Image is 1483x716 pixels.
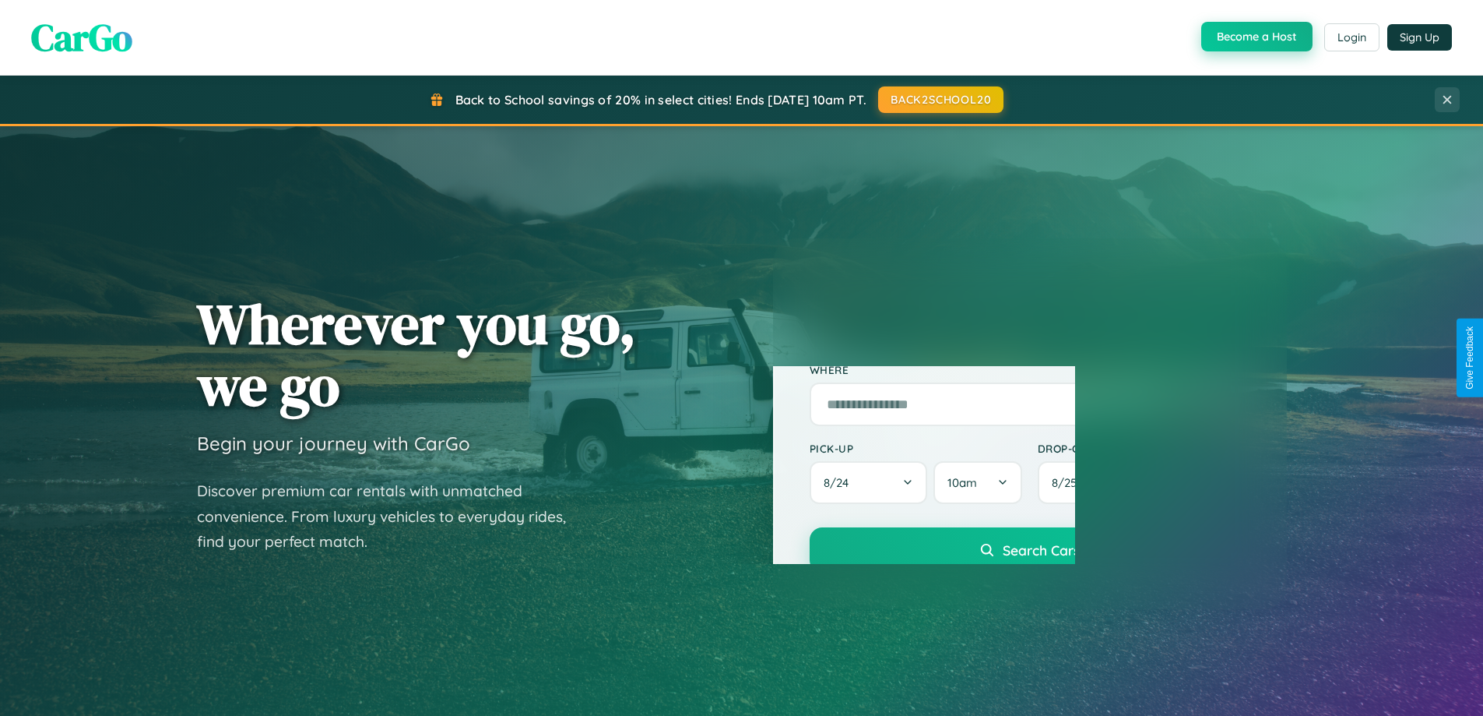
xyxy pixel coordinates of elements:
span: Back to School savings of 20% in select cities! Ends [DATE] 10am PT. [455,92,866,108]
div: Give Feedback [1464,326,1475,390]
p: Discover premium car rentals with unmatched convenience. From luxury vehicles to everyday rides, ... [197,478,586,555]
button: 8/25 [1038,461,1156,504]
span: 8 / 24 [824,475,856,490]
button: 8/24 [810,461,928,504]
span: 8 / 25 [1052,475,1084,490]
span: CarGo [31,12,132,63]
span: 10am [1176,475,1205,490]
button: 10am [1161,461,1249,504]
h3: Begin your journey with CarGo [197,432,470,455]
h2: Find Your Perfect Ride [810,275,1250,309]
button: Become a Host [1201,22,1313,51]
button: 10am [933,461,1021,504]
button: Login [1324,23,1379,51]
label: Pick-up [810,442,1022,455]
p: Book in minutes, drive in style [810,317,1250,340]
label: Drop-off [1038,442,1250,455]
button: Sign Up [1387,24,1452,51]
h1: Wherever you go, we go [197,293,636,416]
span: Search Cars [1003,541,1080,559]
span: 10am [947,475,977,490]
label: Where [810,363,1250,376]
button: BACK2SCHOOL20 [878,86,1003,113]
button: Search Cars [810,527,1250,573]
